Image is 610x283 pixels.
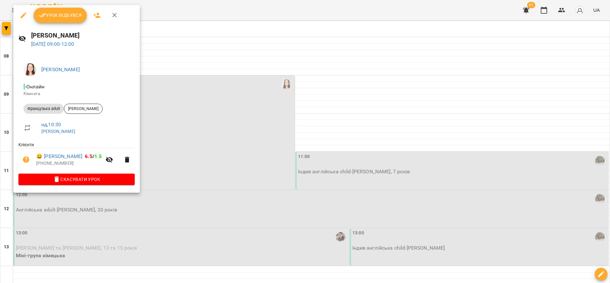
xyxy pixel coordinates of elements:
[36,153,82,160] a: 😀 [PERSON_NAME]
[24,91,130,97] p: Кімната
[24,106,64,112] span: Французька adult
[31,31,135,40] h6: [PERSON_NAME]
[64,106,102,112] span: [PERSON_NAME]
[18,141,135,173] ul: Клієнти
[24,176,130,183] span: Скасувати Урок
[24,84,46,90] span: - Онлайн
[41,121,61,128] a: нд , 10:30
[31,41,74,47] a: [DATE] 09:00-12:00
[41,129,75,134] a: [PERSON_NAME]
[85,153,92,159] span: 6.5
[34,8,87,23] button: Урок відбувся
[64,104,103,114] div: [PERSON_NAME]
[94,153,102,159] span: 1.5
[24,63,36,76] img: 83b29030cd47969af3143de651fdf18c.jpg
[39,11,82,19] span: Урок відбувся
[85,153,102,159] b: /
[41,66,80,72] a: [PERSON_NAME]
[18,174,135,185] button: Скасувати Урок
[36,160,102,167] p: [PHONE_NUMBER]
[18,152,34,167] button: Візит ще не сплачено. Додати оплату?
